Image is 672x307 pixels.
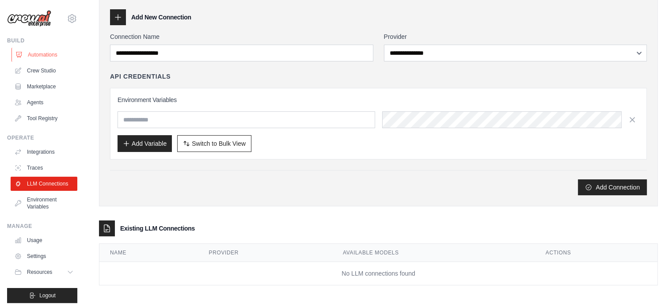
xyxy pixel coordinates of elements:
[120,224,195,233] h3: Existing LLM Connections
[578,179,647,195] button: Add Connection
[11,161,77,175] a: Traces
[118,135,172,152] button: Add Variable
[11,64,77,78] a: Crew Studio
[535,244,657,262] th: Actions
[11,95,77,110] a: Agents
[11,193,77,214] a: Environment Variables
[177,135,251,152] button: Switch to Bulk View
[99,262,657,285] td: No LLM connections found
[11,145,77,159] a: Integrations
[39,292,56,299] span: Logout
[7,223,77,230] div: Manage
[11,249,77,263] a: Settings
[11,265,77,279] button: Resources
[110,32,373,41] label: Connection Name
[99,244,198,262] th: Name
[7,134,77,141] div: Operate
[332,244,535,262] th: Available Models
[11,177,77,191] a: LLM Connections
[110,72,171,81] h4: API Credentials
[192,139,246,148] span: Switch to Bulk View
[384,32,647,41] label: Provider
[7,10,51,27] img: Logo
[7,37,77,44] div: Build
[11,111,77,125] a: Tool Registry
[131,13,191,22] h3: Add New Connection
[198,244,332,262] th: Provider
[27,269,52,276] span: Resources
[11,233,77,247] a: Usage
[7,288,77,303] button: Logout
[11,80,77,94] a: Marketplace
[118,95,639,104] h3: Environment Variables
[11,48,78,62] a: Automations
